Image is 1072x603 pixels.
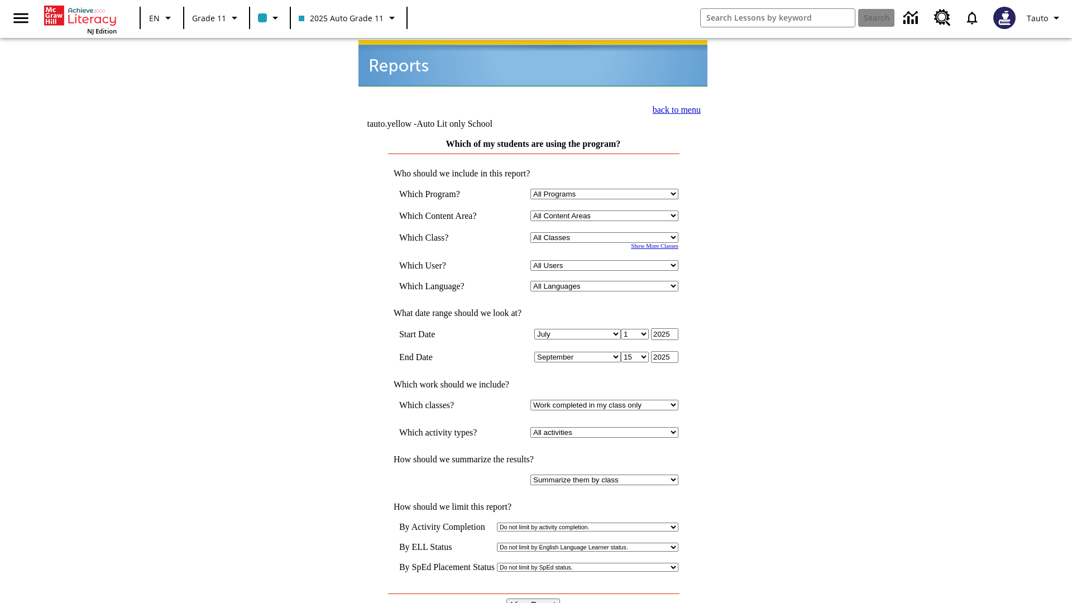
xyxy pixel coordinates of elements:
[958,3,987,32] a: Notifications
[388,380,678,390] td: Which work should we include?
[399,328,493,340] td: Start Date
[993,7,1016,29] img: Avatar
[399,400,493,410] td: Which classes?
[399,189,493,199] td: Which Program?
[44,3,117,35] div: Home
[388,169,678,179] td: Who should we include in this report?
[299,12,384,24] span: 2025 Auto Grade 11
[388,308,678,318] td: What date range should we look at?
[388,454,678,465] td: How should we summarize the results?
[87,27,117,35] span: NJ Edition
[399,351,493,363] td: End Date
[149,12,160,24] span: EN
[399,211,477,221] nobr: Which Content Area?
[399,232,493,243] td: Which Class?
[399,562,495,572] td: By SpEd Placement Status
[253,8,286,28] button: Class color is light blue. Change class color
[987,3,1022,32] button: Select a new avatar
[188,8,246,28] button: Grade: Grade 11, Select a grade
[631,243,678,249] a: Show More Classes
[399,281,493,291] td: Which Language?
[897,3,927,33] a: Data Center
[4,2,37,35] button: Open side menu
[358,40,707,87] img: header
[144,8,180,28] button: Language: EN, Select a language
[417,119,492,128] nobr: Auto Lit only School
[927,3,958,33] a: Resource Center, Will open in new tab
[399,522,495,532] td: By Activity Completion
[653,105,701,114] a: back to menu
[1022,8,1068,28] button: Profile/Settings
[294,8,403,28] button: Class: 2025 Auto Grade 11, Select your class
[399,260,493,271] td: Which User?
[399,427,493,438] td: Which activity types?
[446,139,621,149] a: Which of my students are using the program?
[399,542,495,552] td: By ELL Status
[367,119,572,129] td: tauto.yellow -
[1027,12,1048,24] span: Tauto
[192,12,226,24] span: Grade 11
[388,502,678,512] td: How should we limit this report?
[701,9,855,27] input: search field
